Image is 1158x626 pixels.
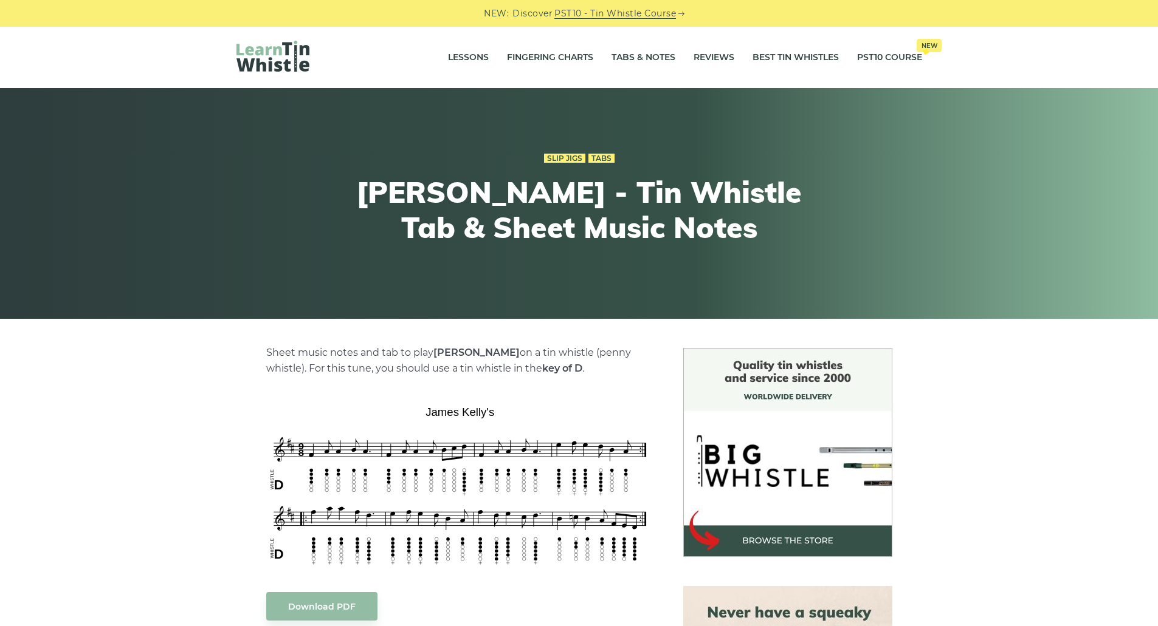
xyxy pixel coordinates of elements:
[612,43,675,73] a: Tabs & Notes
[266,345,654,376] p: Sheet music notes and tab to play on a tin whistle (penny whistle). For this tune, you should use...
[507,43,593,73] a: Fingering Charts
[266,401,654,568] img: James Kelly's Tin Whistle Tabs & Sheet Music
[694,43,734,73] a: Reviews
[683,348,892,557] img: BigWhistle Tin Whistle Store
[356,175,803,245] h1: [PERSON_NAME] - Tin Whistle Tab & Sheet Music Notes
[542,362,582,374] strong: key of D
[753,43,839,73] a: Best Tin Whistles
[448,43,489,73] a: Lessons
[236,41,309,72] img: LearnTinWhistle.com
[433,347,520,358] strong: [PERSON_NAME]
[266,592,377,621] a: Download PDF
[857,43,922,73] a: PST10 CourseNew
[917,39,942,52] span: New
[544,154,585,163] a: Slip Jigs
[588,154,615,163] a: Tabs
